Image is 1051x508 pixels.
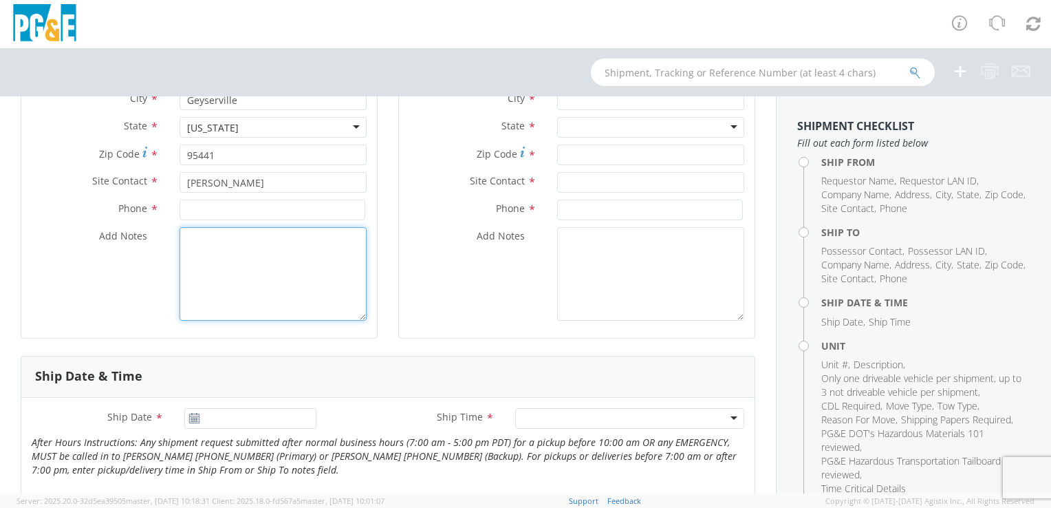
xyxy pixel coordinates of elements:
span: Possessor Contact [821,244,902,257]
a: Feedback [607,496,641,506]
li: , [957,188,982,202]
span: Reason For Move [821,413,896,426]
li: , [985,258,1026,272]
span: Add Notes [99,229,147,242]
h4: Ship To [821,227,1030,237]
span: master, [DATE] 10:18:31 [126,496,210,506]
li: , [985,188,1026,202]
span: State [124,119,147,132]
span: Ship Date [107,410,152,423]
li: , [895,188,932,202]
li: , [908,244,987,258]
span: Server: 2025.20.0-32d5ea39505 [17,496,210,506]
span: Only one driveable vehicle per shipment, up to 3 not driveable vehicle per shipment [821,372,1021,399]
span: Zip Code [985,188,1023,201]
li: , [900,174,979,188]
span: Add Notes [477,229,525,242]
span: City [508,92,525,105]
span: Fill out each form listed below [797,136,1030,150]
li: , [895,258,932,272]
span: Site Contact [821,202,874,215]
span: Tow Type [938,399,977,412]
li: , [821,454,1027,482]
span: Address [895,188,930,201]
li: , [821,174,896,188]
li: , [821,258,891,272]
span: Requestor LAN ID [900,174,977,187]
span: Copyright © [DATE]-[DATE] Agistix Inc., All Rights Reserved [825,496,1034,507]
div: [US_STATE] [187,121,239,135]
span: PG&E Hazardous Transportation Tailboard reviewed [821,454,1001,481]
span: State [957,258,979,271]
li: , [821,272,876,286]
span: Zip Code [477,147,517,160]
a: Support [569,496,598,506]
span: Address [895,258,930,271]
h4: Unit [821,341,1030,351]
span: Time Critical Details [821,482,906,495]
span: Phone [118,202,147,215]
span: Phone [880,272,907,285]
li: , [821,244,904,258]
li: , [935,258,953,272]
h4: Ship Date & Time [821,297,1030,308]
span: Site Contact [92,174,147,187]
li: , [901,413,1013,427]
span: Ship Time [437,410,483,423]
span: Shipping Papers Required [901,413,1011,426]
span: Company Name [821,258,889,271]
li: , [821,358,850,372]
span: Ship Time [869,315,911,328]
span: Description [854,358,903,371]
i: After Hours Instructions: Any shipment request submitted after normal business hours (7:00 am - 5... [32,436,737,476]
li: , [821,202,876,215]
span: Company Name [821,188,889,201]
span: Zip Code [99,147,140,160]
li: , [821,188,891,202]
span: Site Contact [821,272,874,285]
span: Site Contact [470,174,525,187]
li: , [821,372,1027,399]
span: Possessor LAN ID [908,244,985,257]
li: , [935,188,953,202]
li: , [886,399,934,413]
span: State [957,188,979,201]
span: Move Type [886,399,932,412]
span: PG&E DOT's Hazardous Materials 101 reviewed [821,427,984,454]
span: Phone [880,202,907,215]
h4: Ship From [821,157,1030,167]
input: Shipment, Tracking or Reference Number (at least 4 chars) [591,59,935,86]
span: City [935,188,951,201]
span: Requestor Name [821,174,894,187]
li: , [957,258,982,272]
span: Client: 2025.18.0-fd567a5 [212,496,384,506]
span: Ship Date [821,315,863,328]
span: CDL Required [821,399,880,412]
li: , [821,315,865,329]
img: pge-logo-06675f144f4cfa6a6814.png [10,4,79,45]
span: City [935,258,951,271]
strong: Shipment Checklist [797,118,914,134]
span: City [130,92,147,105]
span: master, [DATE] 10:01:07 [301,496,384,506]
li: , [938,399,979,413]
span: Phone [496,202,525,215]
li: , [821,413,898,427]
li: , [854,358,905,372]
h3: Ship Date & Time [35,370,142,383]
li: , [821,427,1027,454]
span: Zip Code [985,258,1023,271]
span: Unit # [821,358,848,371]
span: State [501,119,525,132]
li: , [821,399,882,413]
